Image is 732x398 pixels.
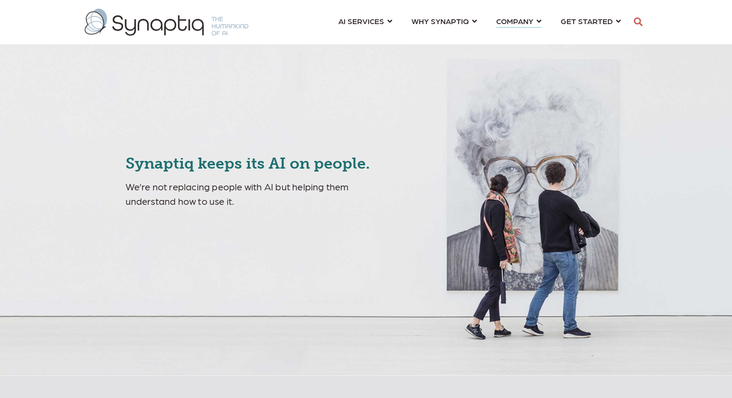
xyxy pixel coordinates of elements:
[85,9,248,36] img: synaptiq logo-1
[329,5,630,40] nav: menu
[338,14,384,27] span: AI SERVICES
[126,154,370,172] span: Synaptiq keeps its AI on people.
[338,12,392,30] a: AI SERVICES
[411,14,469,27] span: WHY SYNAPTIQ
[496,12,541,30] a: COMPANY
[411,12,477,30] a: WHY SYNAPTIQ
[561,12,621,30] a: GET STARTED
[561,14,613,27] span: GET STARTED
[126,179,401,208] p: We’re not replacing people with AI but helping them understand how to use it.
[496,14,533,27] span: COMPANY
